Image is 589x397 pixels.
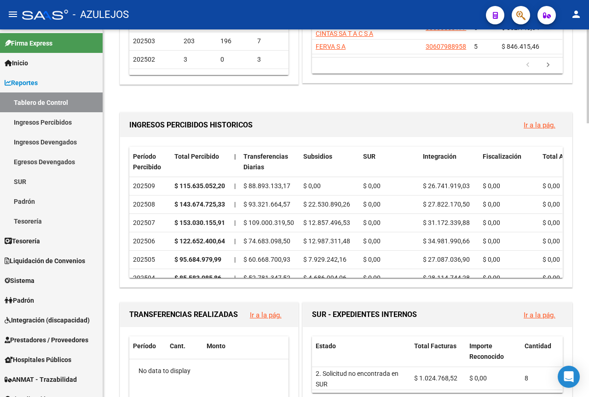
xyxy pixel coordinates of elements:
[423,182,470,190] span: $ 26.741.919,03
[5,295,34,305] span: Padrón
[133,254,167,265] div: 202505
[234,153,236,160] span: |
[423,237,470,245] span: $ 34.981.990,66
[543,201,560,208] span: $ 0,00
[133,218,167,228] div: 202507
[539,60,557,70] a: go to next page
[543,153,577,160] span: Total Anses
[363,237,381,245] span: $ 0,00
[466,336,521,367] datatable-header-cell: Importe Reconocido
[312,336,410,367] datatable-header-cell: Estado
[525,342,551,350] span: Cantidad
[423,219,470,226] span: $ 31.172.339,88
[133,74,155,81] span: 202501
[133,236,167,247] div: 202506
[543,219,560,226] span: $ 0,00
[474,43,478,50] span: 5
[414,342,456,350] span: Total Facturas
[73,5,129,25] span: - AZULEJOS
[5,315,90,325] span: Integración (discapacidad)
[303,182,321,190] span: $ 0,00
[174,237,225,245] strong: $ 122.652.400,64
[363,153,375,160] span: SUR
[303,153,332,160] span: Subsidios
[243,237,290,245] span: $ 74.683.098,50
[7,9,18,20] mat-icon: menu
[363,201,381,208] span: $ 0,00
[174,256,221,263] strong: $ 95.684.979,99
[243,306,289,323] button: Ir a la pág.
[300,147,359,177] datatable-header-cell: Subsidios
[234,201,236,208] span: |
[363,182,381,190] span: $ 0,00
[483,219,500,226] span: $ 0,00
[234,219,236,226] span: |
[171,147,231,177] datatable-header-cell: Total Percibido
[170,342,185,350] span: Cant.
[312,310,417,319] span: SUR - EXPEDIENTES INTERNOS
[240,147,300,177] datatable-header-cell: Transferencias Diarias
[363,256,381,263] span: $ 0,00
[423,256,470,263] span: $ 27.087.036,90
[524,311,555,319] a: Ir a la pág.
[423,153,456,160] span: Integración
[174,182,225,190] strong: $ 115.635.052,20
[257,73,287,83] div: 3
[5,256,85,266] span: Liquidación de Convenios
[129,121,253,129] span: INGRESOS PERCIBIDOS HISTORICOS
[363,219,381,226] span: $ 0,00
[174,153,219,160] span: Total Percibido
[243,256,290,263] span: $ 60.668.700,93
[5,78,38,88] span: Reportes
[220,73,250,83] div: 0
[184,36,213,46] div: 203
[479,147,539,177] datatable-header-cell: Fiscalización
[483,182,500,190] span: $ 0,00
[166,336,203,356] datatable-header-cell: Cant.
[243,182,290,190] span: $ 88.893.133,17
[521,336,562,367] datatable-header-cell: Cantidad
[483,153,521,160] span: Fiscalización
[483,201,500,208] span: $ 0,00
[519,60,537,70] a: go to previous page
[220,36,250,46] div: 196
[303,219,350,226] span: $ 12.857.496,53
[525,374,528,382] span: 8
[558,366,580,388] div: Open Intercom Messenger
[524,121,555,129] a: Ir a la pág.
[5,236,40,246] span: Tesorería
[129,336,166,356] datatable-header-cell: Período
[243,153,288,171] span: Transferencias Diarias
[543,237,560,245] span: $ 0,00
[250,311,282,319] a: Ir a la pág.
[133,37,155,45] span: 202503
[303,201,350,208] span: $ 22.530.890,26
[423,201,470,208] span: $ 27.822.170,50
[483,274,500,282] span: $ 0,00
[184,73,213,83] div: 3
[257,36,287,46] div: 7
[234,256,236,263] span: |
[316,43,346,50] span: FERVA S A
[234,182,236,190] span: |
[303,274,346,282] span: $ 4.686.994,06
[234,274,236,282] span: |
[5,58,28,68] span: Inicio
[207,342,225,350] span: Monto
[133,199,167,210] div: 202508
[5,38,52,48] span: Firma Express
[469,342,504,360] span: Importe Reconocido
[129,310,238,319] span: TRANSFERENCIAS REALIZADAS
[571,9,582,20] mat-icon: person
[410,336,466,367] datatable-header-cell: Total Facturas
[133,153,161,171] span: Período Percibido
[502,43,539,50] span: $ 846.415,46
[469,374,487,382] span: $ 0,00
[243,274,290,282] span: $ 52.781.347,52
[243,219,294,226] span: $ 109.000.319,50
[423,274,470,282] span: $ 28.114.744,28
[414,374,457,382] span: $ 1.024.768,52
[516,116,563,133] button: Ir a la pág.
[220,54,250,65] div: 0
[5,335,88,345] span: Prestadores / Proveedores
